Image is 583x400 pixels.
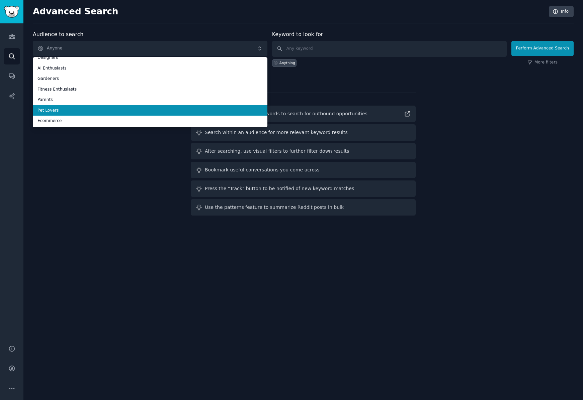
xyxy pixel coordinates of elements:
div: Search within an audience for more relevant keyword results [205,129,348,136]
h2: Advanced Search [33,6,545,17]
span: Designers [37,55,263,61]
ul: Anyone [33,57,267,127]
div: Anything [279,60,295,65]
span: Ecommerce [37,118,263,124]
label: Keyword to look for [272,31,323,37]
input: Any keyword [272,41,507,57]
a: More filters [527,59,558,65]
span: Fitness Enthusiasts [37,87,263,93]
a: Info [549,6,574,17]
div: Press the "Track" button to be notified of new keyword matches [205,185,354,192]
span: Gardeners [37,76,263,82]
img: GummySearch logo [4,6,19,18]
div: After searching, use visual filters to further filter down results [205,148,349,155]
label: Audience to search [33,31,83,37]
span: Parents [37,97,263,103]
button: Perform Advanced Search [511,41,574,56]
div: Use the patterns feature to summarize Reddit posts in bulk [205,204,344,211]
span: Pet Lovers [37,108,263,114]
div: Read guide on helpful keywords to search for outbound opportunities [205,110,367,117]
div: Bookmark useful conversations you come across [205,166,320,173]
span: AI Enthusiasts [37,65,263,72]
button: Anyone [33,41,267,56]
